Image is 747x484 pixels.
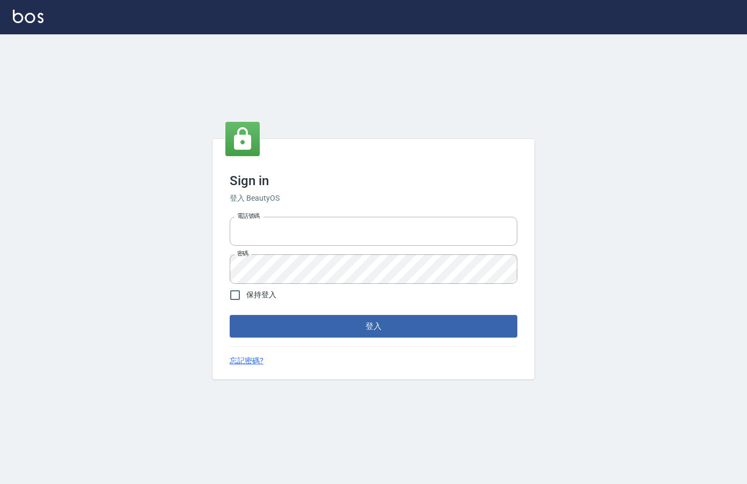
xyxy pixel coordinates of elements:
[237,250,248,258] label: 密碼
[237,212,260,220] label: 電話號碼
[230,193,517,204] h6: 登入 BeautyOS
[230,315,517,338] button: 登入
[230,355,263,366] a: 忘記密碼?
[246,289,276,300] span: 保持登入
[13,10,43,23] img: Logo
[230,173,517,188] h3: Sign in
